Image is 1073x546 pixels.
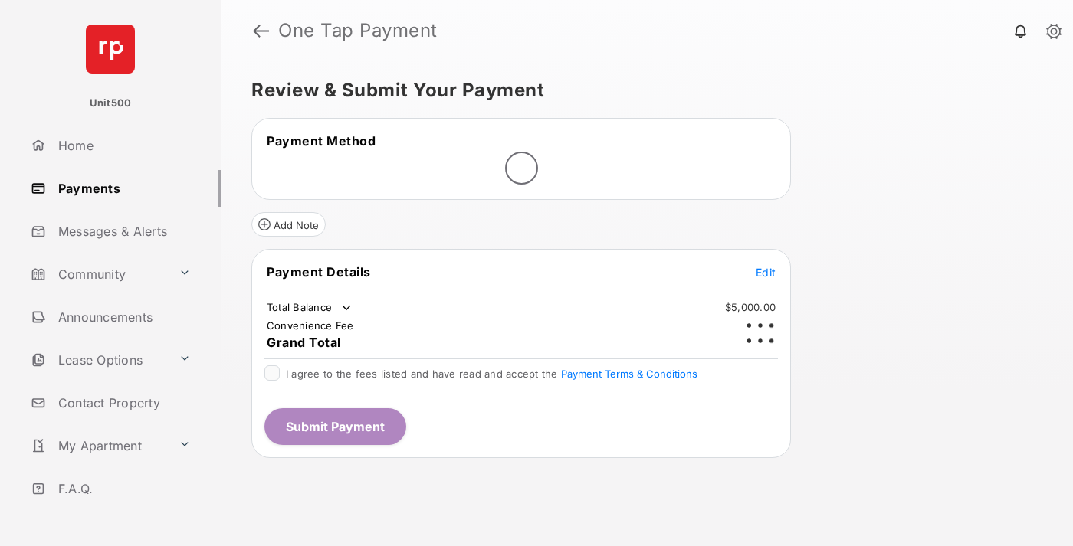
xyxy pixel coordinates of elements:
[267,335,341,350] span: Grand Total
[267,133,376,149] span: Payment Method
[561,368,697,380] button: I agree to the fees listed and have read and accept the
[266,300,354,316] td: Total Balance
[251,81,1030,100] h5: Review & Submit Your Payment
[25,342,172,378] a: Lease Options
[90,96,132,111] p: Unit500
[251,212,326,237] button: Add Note
[266,319,355,332] td: Convenience Fee
[267,264,371,280] span: Payment Details
[286,368,697,380] span: I agree to the fees listed and have read and accept the
[25,299,221,335] a: Announcements
[756,264,776,280] button: Edit
[25,384,221,421] a: Contact Property
[264,408,406,445] button: Submit Payment
[25,427,172,464] a: My Apartment
[756,266,776,279] span: Edit
[724,300,776,314] td: $5,000.00
[25,470,221,507] a: F.A.Q.
[25,170,221,207] a: Payments
[278,21,438,40] strong: One Tap Payment
[25,213,221,250] a: Messages & Alerts
[25,127,221,164] a: Home
[86,25,135,74] img: svg+xml;base64,PHN2ZyB4bWxucz0iaHR0cDovL3d3dy53My5vcmcvMjAwMC9zdmciIHdpZHRoPSI2NCIgaGVpZ2h0PSI2NC...
[25,256,172,293] a: Community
